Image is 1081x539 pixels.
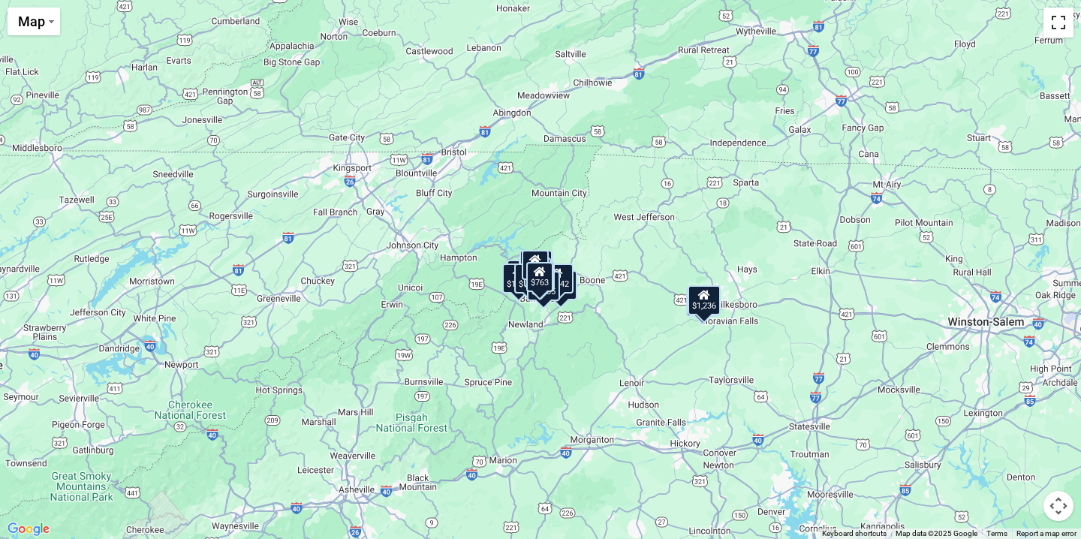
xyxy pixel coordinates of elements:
div: $1,145 [686,287,719,317]
button: Map camera controls [1043,491,1073,521]
span: Map data ©2025 Google [896,529,977,537]
button: Keyboard shortcuts [822,528,887,539]
a: Terms (opens in new tab) [986,529,1007,537]
a: Report a map error [1016,529,1076,537]
div: $1,236 [688,285,721,315]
